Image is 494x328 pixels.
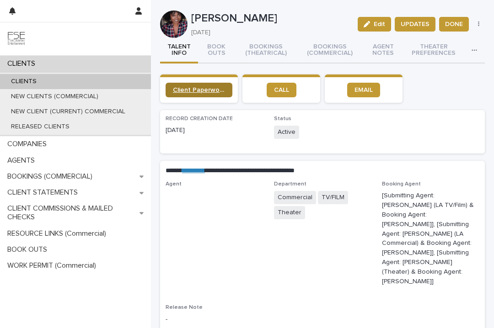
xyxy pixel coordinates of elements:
img: 9JgRvJ3ETPGCJDhvPVA5 [7,30,26,48]
button: UPDATES [395,17,435,32]
button: BOOK OUTS [198,38,235,63]
p: - [166,315,263,324]
button: AGENT NOTES [363,38,403,63]
span: Active [274,126,299,139]
p: RELEASED CLIENTS [4,123,77,131]
span: EMAIL [354,87,373,93]
p: NEW CLIENT (CURRENT) COMMERCIAL [4,108,133,116]
span: Theater [274,206,305,219]
p: CLIENT COMMISSIONS & MAILED CHECKS [4,204,140,222]
span: Client Paperwork Link [173,87,225,93]
span: Status [274,116,291,122]
span: DONE [445,20,463,29]
p: [Submitting Agent: [PERSON_NAME] (LA TV/Film) & Booking Agent: [PERSON_NAME]], [Submitting Agent:... [382,191,479,286]
a: Client Paperwork Link [166,83,232,97]
p: RESOURCE LINKS (Commercial) [4,229,113,238]
span: UPDATES [401,20,430,29]
p: BOOKINGS (COMMERCIAL) [4,172,100,181]
button: Edit [358,17,391,32]
button: THEATER PREFERENCES [403,38,464,63]
a: CALL [267,83,296,97]
a: EMAIL [347,83,380,97]
button: TALENT INFO [160,38,198,63]
span: Department [274,181,306,187]
span: Agent [166,181,182,187]
span: TV/FILM [318,191,348,204]
p: CLIENTS [4,59,43,68]
p: [PERSON_NAME] [191,12,350,25]
p: [DATE] [191,29,347,37]
p: COMPANIES [4,140,54,148]
span: Release Note [166,305,203,310]
p: CLIENTS [4,78,44,85]
button: BOOKINGS (COMMERCIAL) [297,38,363,63]
p: AGENTS [4,156,42,165]
p: WORK PERMIT (Commercial) [4,261,103,270]
p: BOOK OUTS [4,245,54,254]
span: CALL [274,87,289,93]
span: Booking Agent [382,181,421,187]
span: Edit [374,21,385,27]
span: RECORD CREATION DATE [166,116,233,122]
button: DONE [439,17,469,32]
button: BOOKINGS (THEATRICAL) [235,38,297,63]
span: Commercial [274,191,316,204]
p: CLIENT STATEMENTS [4,188,85,197]
p: NEW CLIENTS (COMMERCIAL) [4,93,106,101]
p: [DATE] [166,126,263,135]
